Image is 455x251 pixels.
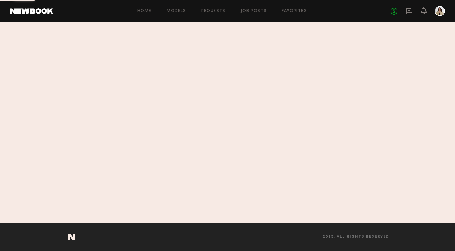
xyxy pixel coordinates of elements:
[167,9,186,13] a: Models
[323,235,389,239] span: 2025, all rights reserved
[282,9,307,13] a: Favorites
[137,9,152,13] a: Home
[241,9,267,13] a: Job Posts
[201,9,226,13] a: Requests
